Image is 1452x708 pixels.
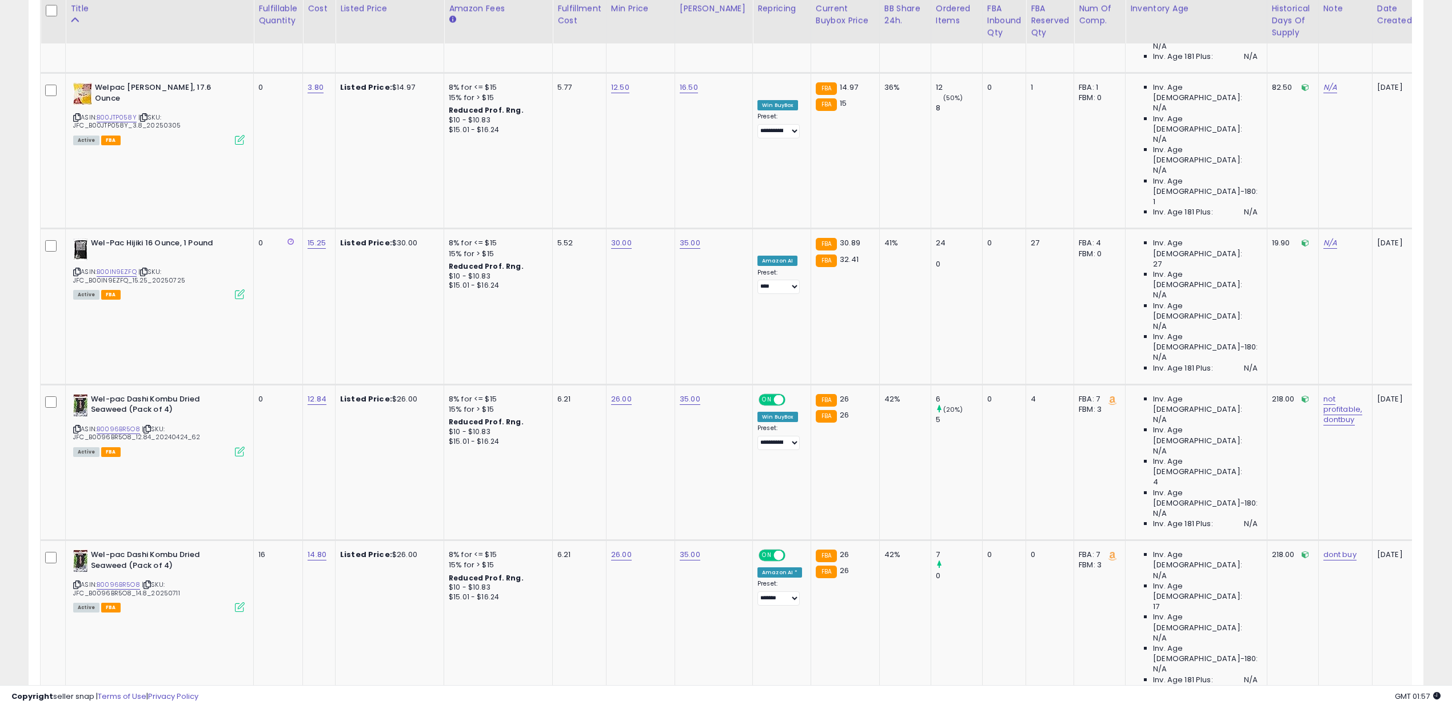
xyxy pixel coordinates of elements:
[1153,415,1167,425] span: N/A
[1272,550,1310,560] div: 218.00
[816,550,837,562] small: FBA
[1079,249,1116,259] div: FBM: 0
[1031,82,1065,93] div: 1
[840,254,859,265] span: 32.41
[449,560,544,570] div: 15% for > $15
[73,238,88,261] img: 41Er2Cu6n7L._SL40_.jpg
[1153,259,1162,269] span: 27
[1153,103,1167,113] span: N/A
[1079,238,1116,248] div: FBA: 4
[1244,207,1258,217] span: N/A
[1153,456,1258,477] span: Inv. Age [DEMOGRAPHIC_DATA]:
[449,272,544,281] div: $10 - $10.83
[1079,394,1116,404] div: FBA: 7
[936,571,982,581] div: 0
[1153,612,1258,633] span: Inv. Age [DEMOGRAPHIC_DATA]:
[1079,93,1116,103] div: FBM: 0
[449,93,544,103] div: 15% for > $15
[1153,290,1167,300] span: N/A
[73,267,185,284] span: | SKU: JFC_B00IN9EZFQ_15.25_20250725
[816,238,837,250] small: FBA
[816,3,875,27] div: Current Buybox Price
[1377,82,1423,93] div: [DATE]
[680,3,748,15] div: [PERSON_NAME]
[884,238,922,248] div: 41%
[680,393,700,405] a: 35.00
[1323,237,1337,249] a: N/A
[308,393,326,405] a: 12.84
[1244,363,1258,373] span: N/A
[449,125,544,135] div: $15.01 - $16.24
[1153,602,1159,612] span: 17
[936,550,982,560] div: 7
[757,412,798,422] div: Win BuyBox
[840,409,849,420] span: 26
[557,82,597,93] div: 5.77
[1153,176,1258,197] span: Inv. Age [DEMOGRAPHIC_DATA]-180:
[1153,238,1258,258] span: Inv. Age [DEMOGRAPHIC_DATA]:
[1244,675,1258,685] span: N/A
[308,3,330,15] div: Cost
[1153,145,1258,165] span: Inv. Age [DEMOGRAPHIC_DATA]:
[1153,675,1213,685] span: Inv. Age 181 Plus:
[1079,550,1116,560] div: FBA: 7
[449,550,544,560] div: 8% for <= $15
[1079,560,1116,570] div: FBM: 3
[816,410,837,423] small: FBA
[1323,549,1357,560] a: dont buy
[884,82,922,93] div: 36%
[1153,477,1158,487] span: 4
[73,394,88,417] img: 51VE8cJ5B1L._SL40_.jpg
[757,3,806,15] div: Repricing
[760,551,774,560] span: ON
[611,82,629,93] a: 12.50
[73,580,180,597] span: | SKU: JFC_B0096BR5O8_14.8_20250711
[680,549,700,560] a: 35.00
[340,3,439,15] div: Listed Price
[101,136,121,145] span: FBA
[1079,3,1120,27] div: Num of Comp.
[1153,581,1258,602] span: Inv. Age [DEMOGRAPHIC_DATA]:
[308,237,326,249] a: 15.25
[784,395,802,404] span: OFF
[1153,633,1167,643] span: N/A
[1153,394,1258,415] span: Inv. Age [DEMOGRAPHIC_DATA]:
[340,549,392,560] b: Listed Price:
[1153,550,1258,570] span: Inv. Age [DEMOGRAPHIC_DATA]:
[1130,3,1262,15] div: Inventory Age
[258,394,294,404] div: 0
[840,549,849,560] span: 26
[680,237,700,249] a: 35.00
[1079,404,1116,415] div: FBM: 3
[816,98,837,111] small: FBA
[1153,134,1167,145] span: N/A
[1395,691,1441,702] span: 2025-09-8 01:57 GMT
[943,405,963,414] small: (20%)
[1272,238,1310,248] div: 19.90
[987,394,1018,404] div: 0
[1031,550,1065,560] div: 0
[757,100,798,110] div: Win BuyBox
[97,113,137,122] a: B00JTP058Y
[1153,352,1167,363] span: N/A
[757,567,802,578] div: Amazon AI *
[98,691,146,702] a: Terms of Use
[340,238,435,248] div: $30.00
[1153,301,1258,321] span: Inv. Age [DEMOGRAPHIC_DATA]:
[449,573,524,583] b: Reduced Prof. Rng.
[611,393,632,405] a: 26.00
[1031,394,1065,404] div: 4
[1153,165,1167,176] span: N/A
[816,394,837,407] small: FBA
[449,404,544,415] div: 15% for > $15
[340,237,392,248] b: Listed Price:
[1153,51,1213,62] span: Inv. Age 181 Plus:
[611,3,670,15] div: Min Price
[1153,519,1213,529] span: Inv. Age 181 Plus:
[816,254,837,267] small: FBA
[1153,207,1213,217] span: Inv. Age 181 Plus:
[1153,425,1258,446] span: Inv. Age [DEMOGRAPHIC_DATA]:
[1377,550,1423,560] div: [DATE]
[91,238,230,252] b: Wel-Pac Hijiki 16 Ounce, 1 Pound
[757,113,802,138] div: Preset:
